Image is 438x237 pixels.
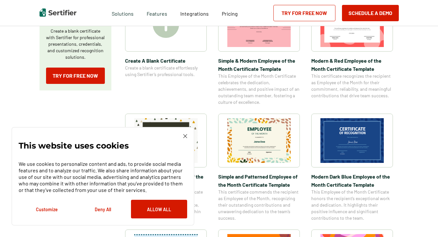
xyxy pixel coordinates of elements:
p: We use cookies to personalize content and ads, to provide social media features and to analyze ou... [19,161,187,193]
span: Simple and Patterned Employee of the Month Certificate Template [218,172,300,189]
a: Simple & Colorful Employee of the Month Certificate TemplateSimple & Colorful Employee of the Mon... [125,114,207,221]
a: Simple and Patterned Employee of the Month Certificate TemplateSimple and Patterned Employee of t... [218,114,300,221]
span: Modern & Red Employee of the Month Certificate Template [311,56,393,73]
span: This certificate commends the recipient as Employee of the Month, recognizing their outstanding c... [218,189,300,221]
span: This Employee of the Month Certificate celebrates the dedication, achievements, and positive impa... [218,73,300,105]
span: Simple & Modern Employee of the Month Certificate Template [218,56,300,73]
span: This certificate recognizes the recipient as Employee of the Month for their commitment, reliabil... [311,73,393,99]
img: Simple & Colorful Employee of the Month Certificate Template [134,118,198,163]
button: Customize [19,200,75,218]
span: Modern Dark Blue Employee of the Month Certificate Template [311,172,393,189]
img: Simple and Patterned Employee of the Month Certificate Template [227,118,291,163]
span: This Employee of the Month Certificate honors the recipient’s exceptional work and dedication. It... [311,189,393,221]
button: Deny All [75,200,131,218]
a: Pricing [222,9,238,17]
button: Schedule a Demo [342,5,399,21]
span: Features [147,9,167,17]
p: Create a blank certificate with Sertifier for professional presentations, credentials, and custom... [46,28,105,60]
span: Create a blank certificate effortlessly using Sertifier’s professional tools. [125,65,207,78]
a: Try for Free Now [46,68,105,84]
img: Modern Dark Blue Employee of the Month Certificate Template [320,118,384,163]
span: Create A Blank Certificate [125,56,207,65]
img: Cookie Popup Close [183,134,187,138]
p: This website uses cookies [19,142,129,149]
a: Modern Dark Blue Employee of the Month Certificate TemplateModern Dark Blue Employee of the Month... [311,114,393,221]
button: Allow All [131,200,187,218]
span: Integrations [180,10,209,17]
img: Sertifier | Digital Credentialing Platform [40,8,76,17]
a: Integrations [180,9,209,17]
a: Try for Free Now [273,5,335,21]
span: Solutions [112,9,134,17]
span: Pricing [222,10,238,17]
